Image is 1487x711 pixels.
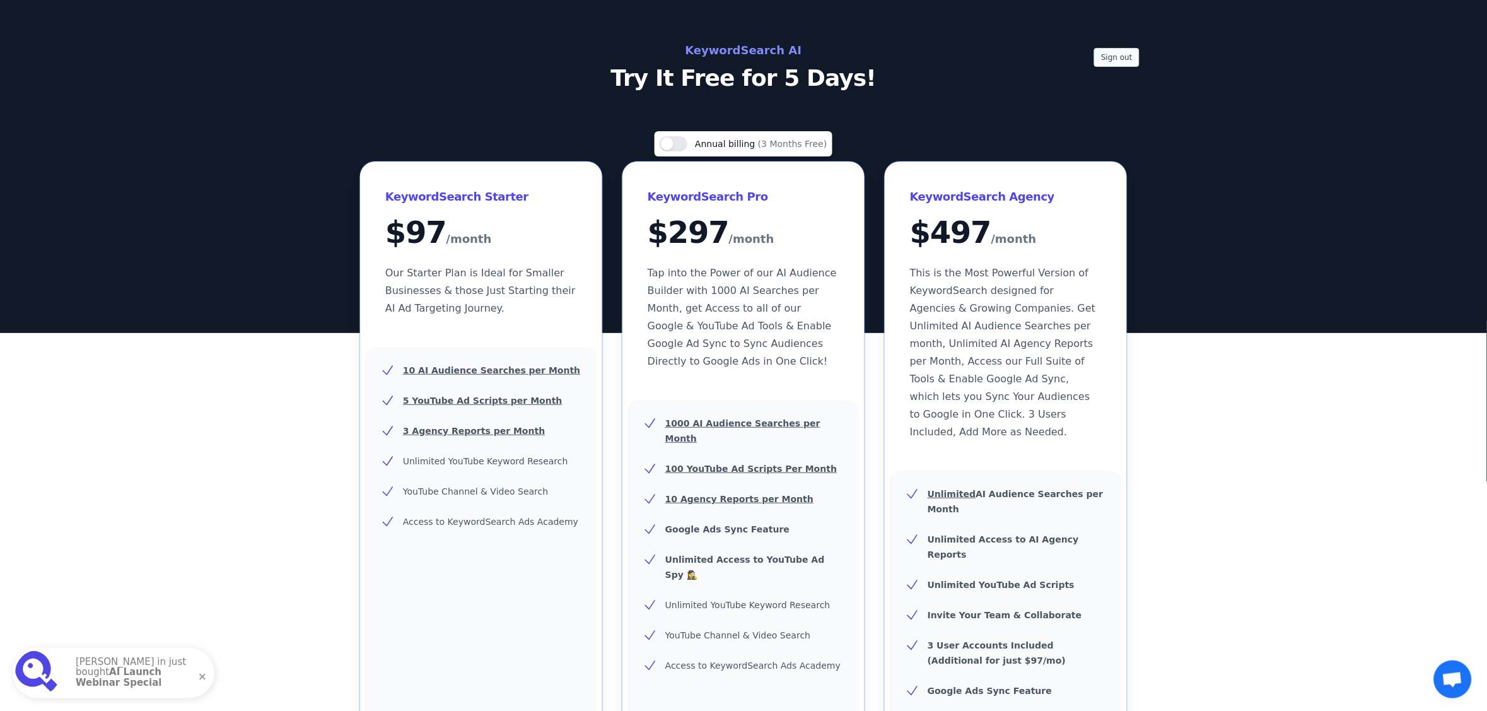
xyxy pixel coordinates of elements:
[461,40,1026,61] h2: KeywordSearch AI
[1094,48,1140,67] button: Sign out
[665,494,813,504] u: 10 Agency Reports per Month
[729,229,774,249] span: /month
[910,267,1095,438] span: This is the Most Powerful Version of KeywordSearch designed for Agencies & Growing Companies. Get...
[665,524,790,534] b: Google Ads Sync Feature
[385,187,577,207] h3: KeywordSearch Starter
[928,686,1052,696] b: Google Ads Sync Feature
[76,666,162,688] strong: AI Launch Webinar Special
[446,229,492,249] span: /month
[665,600,831,610] span: Unlimited YouTube Keyword Research
[665,464,837,474] u: 100 YouTube Ad Scripts Per Month
[385,267,576,314] span: Our Starter Plan is Ideal for Smaller Businesses & those Just Starting their AI Ad Targeting Jour...
[648,217,839,249] div: $ 297
[648,187,839,207] h3: KeywordSearch Pro
[928,489,976,499] u: Unlimited
[910,217,1102,249] div: $ 497
[695,139,758,149] span: Annual billing
[403,365,580,375] u: 10 AI Audience Searches per Month
[665,630,810,640] span: YouTube Channel & Video Search
[665,555,825,580] b: Unlimited Access to YouTube Ad Spy 🕵️‍♀️
[385,217,577,249] div: $ 97
[928,534,1079,560] b: Unlimited Access to AI Agency Reports
[928,610,1082,620] b: Invite Your Team & Collaborate
[76,657,202,690] p: [PERSON_NAME] in just bought
[648,267,837,367] span: Tap into the Power of our AI Audience Builder with 1000 AI Searches per Month, get Access to all ...
[461,66,1026,91] p: Try It Free for 5 Days!
[991,229,1037,249] span: /month
[15,650,61,696] img: AI Launch Webinar Special
[1434,661,1472,698] a: Open chat
[928,489,1104,514] b: AI Audience Searches per Month
[403,517,578,527] span: Access to KeywordSearch Ads Academy
[403,426,545,436] u: 3 Agency Reports per Month
[758,139,827,149] span: (3 Months Free)
[403,396,563,406] u: 5 YouTube Ad Scripts per Month
[910,187,1102,207] h3: KeywordSearch Agency
[665,661,841,671] span: Access to KeywordSearch Ads Academy
[403,486,548,497] span: YouTube Channel & Video Search
[665,418,820,444] u: 1000 AI Audience Searches per Month
[403,456,568,466] span: Unlimited YouTube Keyword Research
[928,580,1075,590] b: Unlimited YouTube Ad Scripts
[928,640,1066,666] b: 3 User Accounts Included (Additional for just $97/mo)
